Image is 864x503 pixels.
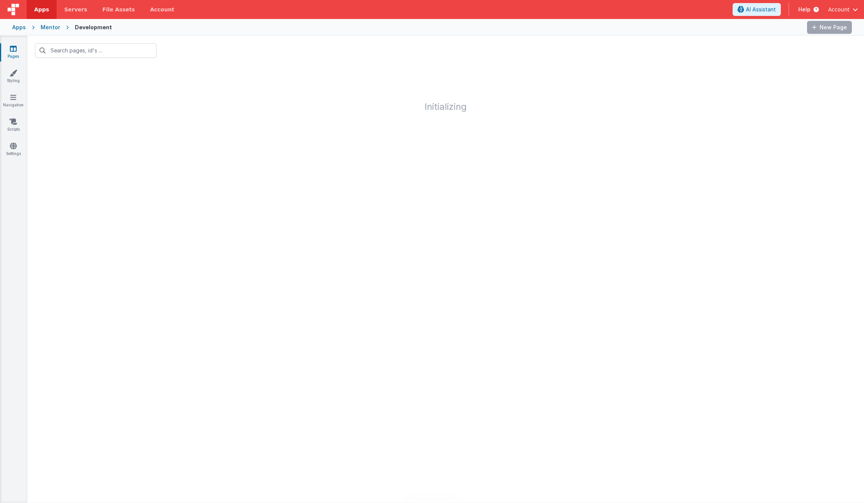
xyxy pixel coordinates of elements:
[733,3,781,16] button: AI Assistant
[103,6,135,13] span: File Assets
[27,65,864,112] h1: Initializing
[75,24,112,31] div: Development
[34,6,49,13] span: Apps
[41,24,60,31] div: Mentor
[35,43,156,58] input: Search pages, id's ...
[64,6,87,13] span: Servers
[746,6,776,13] span: AI Assistant
[798,6,810,13] span: Help
[807,21,852,34] button: New Page
[828,6,850,13] span: Account
[12,24,26,31] div: Apps
[828,6,858,13] button: Account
